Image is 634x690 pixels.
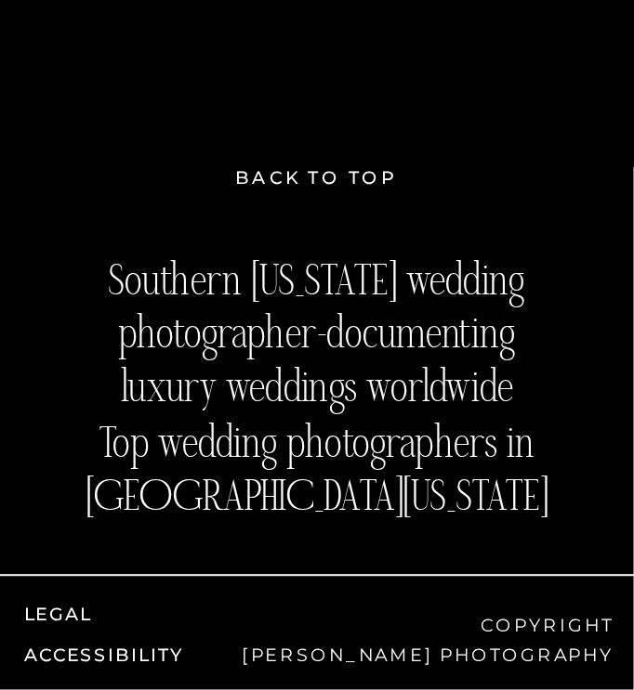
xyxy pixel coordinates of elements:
p: copyright [PERSON_NAME] photography [145,611,614,669]
p: Southern [US_STATE] wedding photographer-documenting luxury weddings worldwide Top wedding photog... [79,256,555,526]
a: Accessibility [24,641,226,674]
a: back to top [192,160,442,193]
a: Legal [24,599,113,632]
